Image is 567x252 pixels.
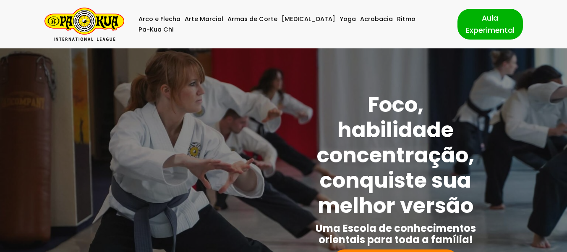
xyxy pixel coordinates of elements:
[138,14,180,24] a: Arco e Flecha
[138,24,174,35] a: Pa-Kua Chi
[360,14,393,24] a: Acrobacia
[227,14,277,24] a: Armas de Corte
[316,221,476,247] strong: Uma Escola de conhecimentos orientais para toda a família!
[340,14,356,24] a: Yoga
[137,14,445,35] div: Menu primário
[44,8,124,41] a: Pa-Kua Brasil Uma Escola de conhecimentos orientais para toda a família. Foco, habilidade concent...
[457,9,523,39] a: Aula Experimental
[317,90,474,220] strong: Foco, habilidade concentração, conquiste sua melhor versão
[185,14,223,24] a: Arte Marcial
[282,14,335,24] a: [MEDICAL_DATA]
[397,14,415,24] a: Ritmo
